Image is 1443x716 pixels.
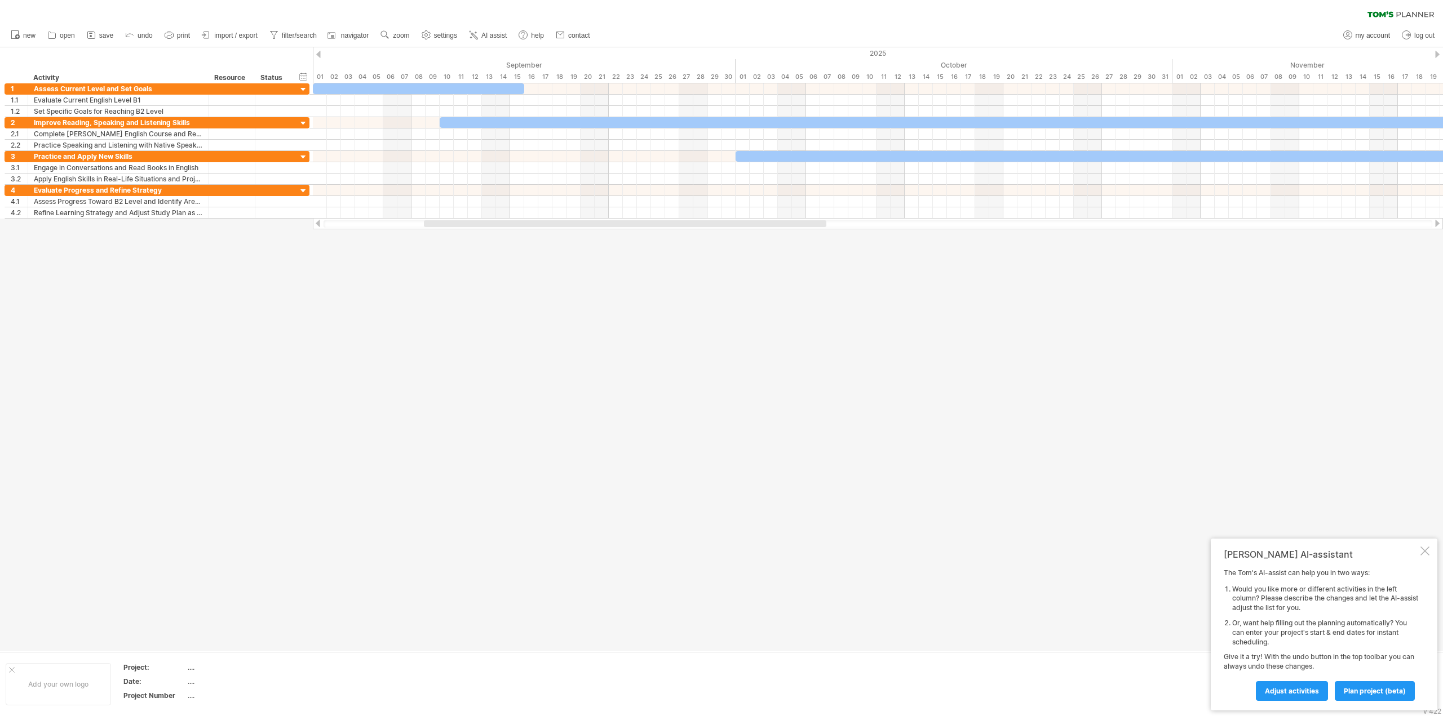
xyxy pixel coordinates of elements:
div: Sunday, 19 October 2025 [989,71,1003,83]
a: AI assist [466,28,510,43]
div: Project Number [123,691,185,700]
div: Thursday, 16 October 2025 [947,71,961,83]
div: Evaluate Current English Level B1 [34,95,203,105]
div: Friday, 12 September 2025 [468,71,482,83]
div: Monday, 15 September 2025 [510,71,524,83]
span: print [177,32,190,39]
div: Thursday, 9 October 2025 [848,71,862,83]
div: Wednesday, 10 September 2025 [440,71,454,83]
div: Thursday, 2 October 2025 [750,71,764,83]
div: Friday, 17 October 2025 [961,71,975,83]
a: print [162,28,193,43]
div: Monday, 3 November 2025 [1201,71,1215,83]
div: Resource [214,72,249,83]
div: Monday, 22 September 2025 [609,71,623,83]
div: Wednesday, 29 October 2025 [1130,71,1144,83]
div: September 2025 [313,59,736,71]
div: The Tom's AI-assist can help you in two ways: Give it a try! With the undo button in the top tool... [1224,568,1418,700]
div: Saturday, 13 September 2025 [482,71,496,83]
div: Sunday, 7 September 2025 [397,71,411,83]
span: log out [1414,32,1435,39]
div: Engage in Conversations and Read Books in English [34,162,203,173]
span: zoom [393,32,409,39]
div: Sunday, 21 September 2025 [595,71,609,83]
div: Apply English Skills in Real-Life Situations and Projects [34,174,203,184]
div: Wednesday, 5 November 2025 [1229,71,1243,83]
div: Friday, 7 November 2025 [1257,71,1271,83]
div: 2.2 [11,140,28,150]
div: Saturday, 15 November 2025 [1370,71,1384,83]
span: plan project (beta) [1344,687,1406,695]
div: Sunday, 2 November 2025 [1187,71,1201,83]
div: Sunday, 16 November 2025 [1384,71,1398,83]
div: Sunday, 14 September 2025 [496,71,510,83]
div: Monday, 6 October 2025 [806,71,820,83]
div: Monday, 29 September 2025 [707,71,721,83]
div: 3 [11,151,28,162]
a: filter/search [267,28,320,43]
a: open [45,28,78,43]
div: Project: [123,662,185,672]
div: Date: [123,677,185,686]
div: Thursday, 30 October 2025 [1144,71,1158,83]
div: Improve Reading, Speaking and Listening Skills [34,117,203,128]
div: Status [260,72,285,83]
div: Set Specific Goals for Reaching B2 Level [34,106,203,117]
div: Assess Current Level and Set Goals [34,83,203,94]
div: Wednesday, 1 October 2025 [736,71,750,83]
div: Friday, 14 November 2025 [1356,71,1370,83]
div: Thursday, 13 November 2025 [1342,71,1356,83]
span: settings [434,32,457,39]
div: Tuesday, 11 November 2025 [1313,71,1327,83]
div: 4.1 [11,196,28,207]
span: open [60,32,75,39]
span: undo [138,32,153,39]
a: settings [419,28,461,43]
div: Wednesday, 8 October 2025 [834,71,848,83]
div: .... [188,662,282,672]
span: filter/search [282,32,317,39]
div: Monday, 10 November 2025 [1299,71,1313,83]
a: plan project (beta) [1335,681,1415,701]
div: Monday, 20 October 2025 [1003,71,1017,83]
div: Thursday, 11 September 2025 [454,71,468,83]
div: Saturday, 25 October 2025 [1074,71,1088,83]
div: v 422 [1423,707,1441,715]
div: Add your own logo [6,663,111,705]
div: Saturday, 20 September 2025 [581,71,595,83]
a: zoom [378,28,413,43]
a: new [8,28,39,43]
div: Friday, 10 October 2025 [862,71,877,83]
div: .... [188,691,282,700]
a: import / export [199,28,261,43]
div: [PERSON_NAME] AI-assistant [1224,549,1418,560]
a: help [516,28,547,43]
a: undo [122,28,156,43]
div: Tuesday, 28 October 2025 [1116,71,1130,83]
div: Saturday, 27 September 2025 [679,71,693,83]
div: 1.2 [11,106,28,117]
div: Friday, 31 October 2025 [1158,71,1172,83]
div: Saturday, 1 November 2025 [1172,71,1187,83]
div: Assess Progress Toward B2 Level and Identify Areas for Improvement [34,196,203,207]
div: Saturday, 11 October 2025 [877,71,891,83]
div: Sunday, 9 November 2025 [1285,71,1299,83]
div: Tuesday, 2 September 2025 [327,71,341,83]
div: Wednesday, 12 November 2025 [1327,71,1342,83]
a: save [84,28,117,43]
div: Activity [33,72,202,83]
div: Monday, 27 October 2025 [1102,71,1116,83]
div: Tuesday, 21 October 2025 [1017,71,1032,83]
a: navigator [326,28,372,43]
div: Wednesday, 3 September 2025 [341,71,355,83]
div: Tuesday, 4 November 2025 [1215,71,1229,83]
div: 4 [11,185,28,195]
div: Friday, 3 October 2025 [764,71,778,83]
div: Friday, 24 October 2025 [1060,71,1074,83]
div: Evaluate Progress and Refine Strategy [34,185,203,195]
div: Sunday, 28 September 2025 [693,71,707,83]
span: contact [568,32,590,39]
div: Thursday, 18 September 2025 [552,71,566,83]
span: navigator [341,32,369,39]
div: Tuesday, 30 September 2025 [721,71,736,83]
